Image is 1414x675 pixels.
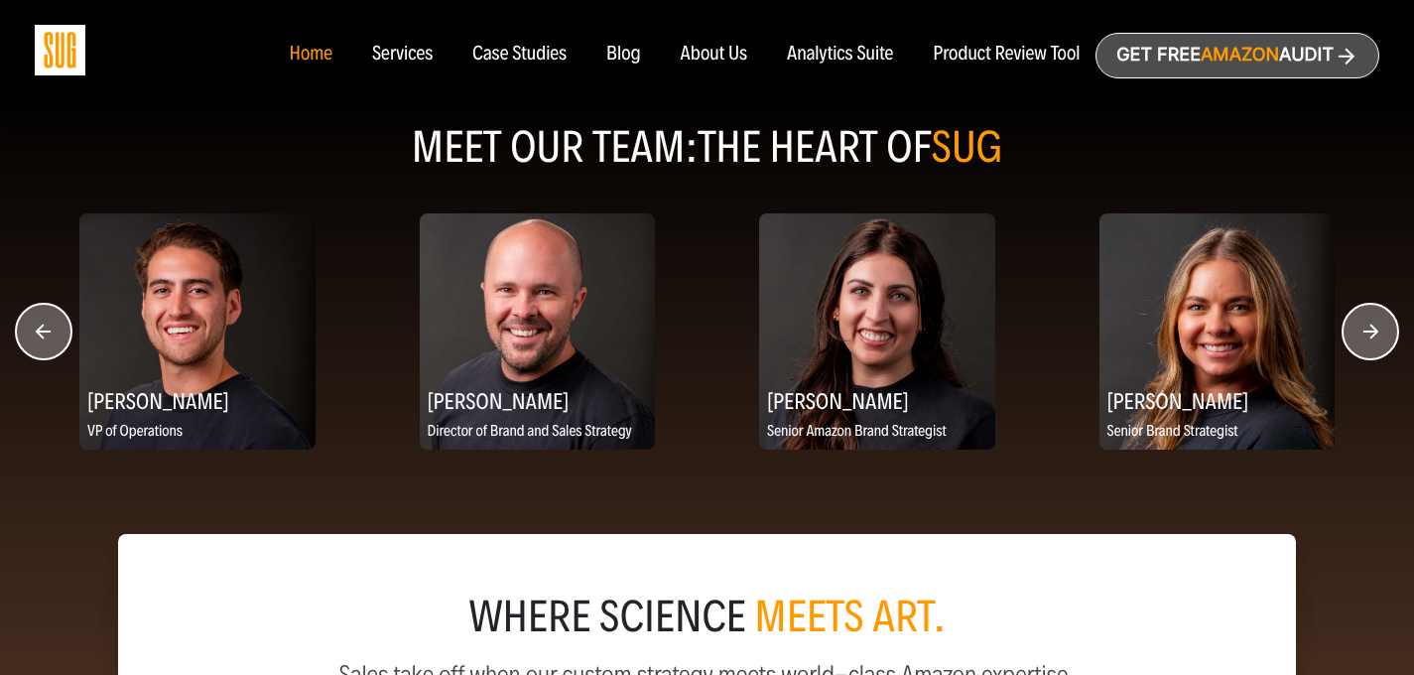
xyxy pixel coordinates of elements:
p: Senior Amazon Brand Strategist [759,420,995,445]
span: SUG [932,121,1003,174]
a: Home [289,44,331,66]
a: Case Studies [472,44,567,66]
h2: [PERSON_NAME] [759,381,995,420]
a: Analytics Suite [787,44,893,66]
span: meets art. [754,591,946,643]
a: Product Review Tool [933,44,1080,66]
a: Blog [606,44,641,66]
img: Brett Vetter, Director of Brand and Sales Strategy [420,213,656,450]
p: VP of Operations [79,420,316,445]
h2: [PERSON_NAME] [1099,381,1336,420]
p: Senior Brand Strategist [1099,420,1336,445]
a: Services [372,44,433,66]
img: Meridith Andrew, Senior Amazon Brand Strategist [759,213,995,450]
a: Get freeAmazonAudit [1095,33,1379,78]
div: where science [166,598,1249,637]
img: Marco Tejada, VP of Operations [79,213,316,450]
img: Sug [35,25,85,75]
a: About Us [681,44,748,66]
span: Amazon [1201,45,1279,66]
p: Director of Brand and Sales Strategy [420,420,656,445]
img: Katie Ritterbush, Senior Brand Strategist [1099,213,1336,450]
h2: [PERSON_NAME] [79,381,316,420]
h2: [PERSON_NAME] [420,381,656,420]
